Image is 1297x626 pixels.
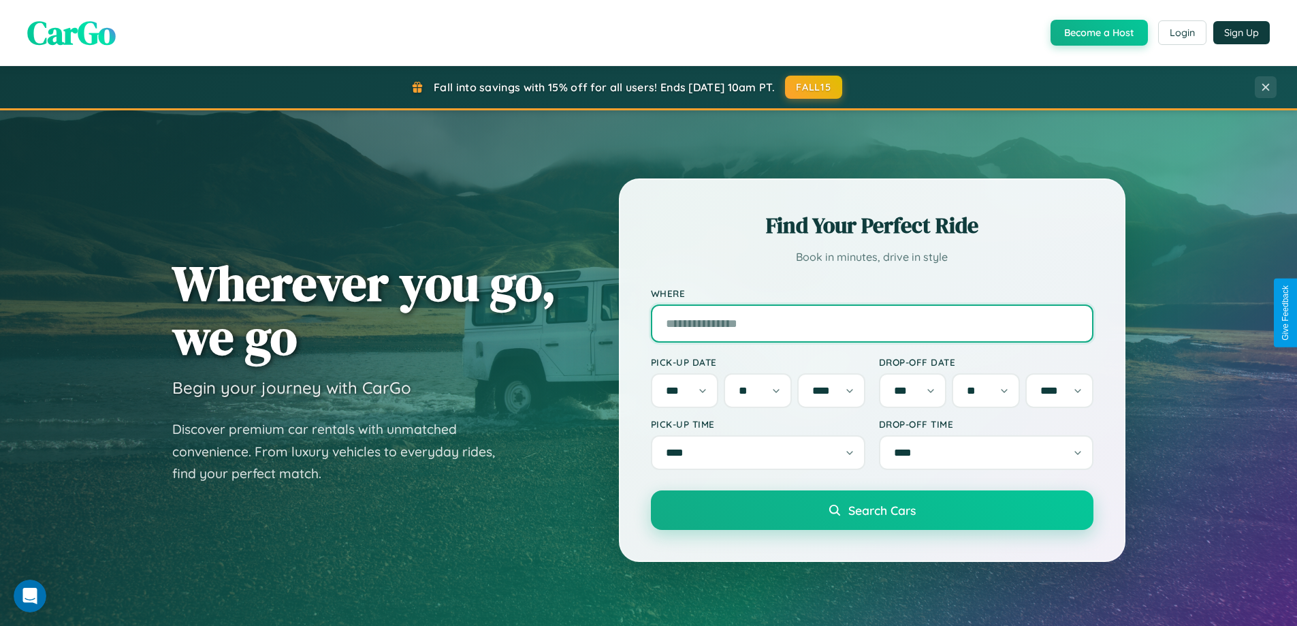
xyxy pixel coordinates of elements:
h3: Begin your journey with CarGo [172,377,411,398]
p: Discover premium car rentals with unmatched convenience. From luxury vehicles to everyday rides, ... [172,418,513,485]
h2: Find Your Perfect Ride [651,210,1093,240]
iframe: Intercom live chat [14,580,46,612]
button: Login [1158,20,1206,45]
p: Book in minutes, drive in style [651,247,1093,267]
label: Drop-off Time [879,418,1093,430]
span: CarGo [27,10,116,55]
label: Pick-up Time [651,418,865,430]
span: Fall into savings with 15% off for all users! Ends [DATE] 10am PT. [434,80,775,94]
button: Sign Up [1213,21,1270,44]
span: Search Cars [848,503,916,518]
div: Give Feedback [1281,285,1290,341]
h1: Wherever you go, we go [172,256,556,364]
button: Become a Host [1051,20,1148,46]
button: FALL15 [785,76,842,99]
label: Drop-off Date [879,356,1093,368]
label: Pick-up Date [651,356,865,368]
button: Search Cars [651,490,1093,530]
label: Where [651,287,1093,299]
